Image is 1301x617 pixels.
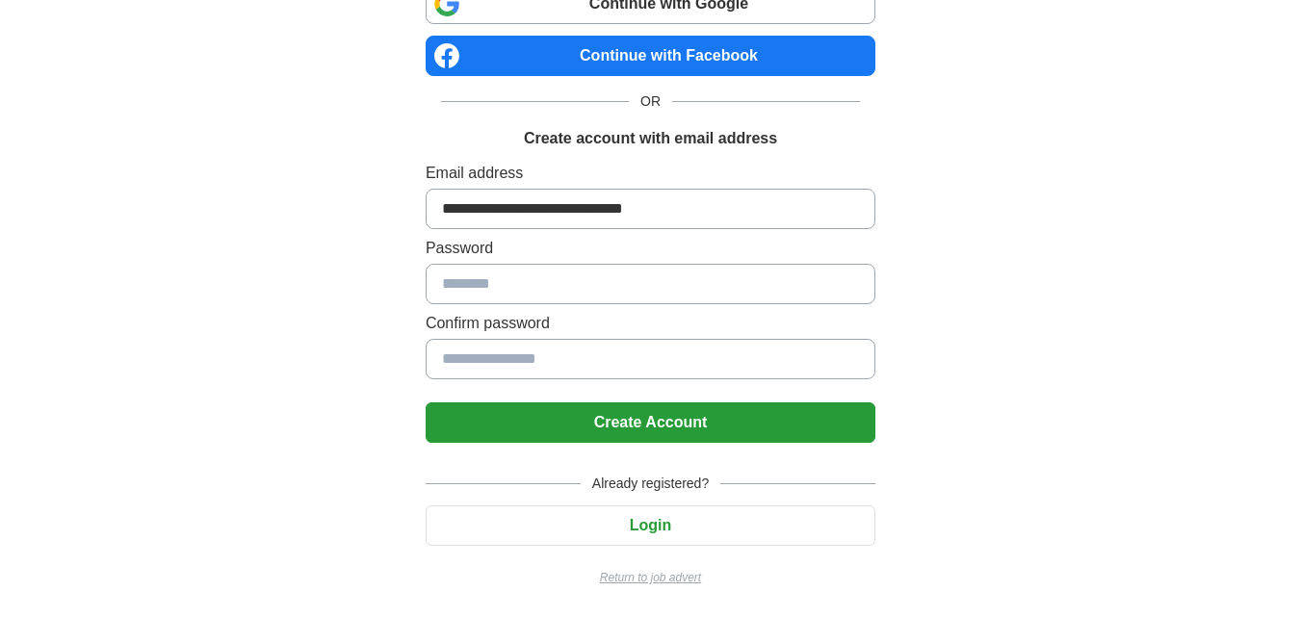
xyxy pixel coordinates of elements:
label: Email address [426,162,875,185]
span: OR [629,91,672,112]
label: Confirm password [426,312,875,335]
span: Already registered? [581,474,720,494]
button: Login [426,505,875,546]
h1: Create account with email address [524,127,777,150]
button: Create Account [426,402,875,443]
a: Continue with Facebook [426,36,875,76]
a: Login [426,517,875,533]
label: Password [426,237,875,260]
a: Return to job advert [426,569,875,586]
